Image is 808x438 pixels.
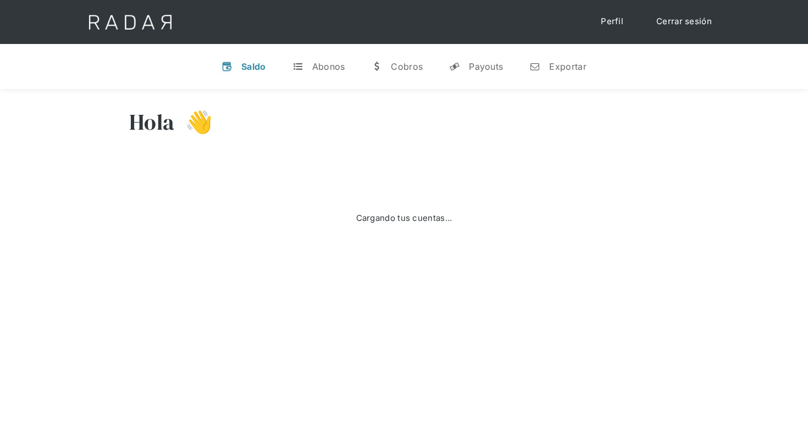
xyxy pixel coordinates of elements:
[590,11,634,32] a: Perfil
[222,61,233,72] div: v
[356,212,452,225] div: Cargando tus cuentas...
[241,61,266,72] div: Saldo
[129,108,174,136] h3: Hola
[469,61,503,72] div: Payouts
[529,61,540,72] div: n
[645,11,723,32] a: Cerrar sesión
[549,61,586,72] div: Exportar
[292,61,303,72] div: t
[312,61,345,72] div: Abonos
[371,61,382,72] div: w
[174,108,213,136] h3: 👋
[391,61,423,72] div: Cobros
[449,61,460,72] div: y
